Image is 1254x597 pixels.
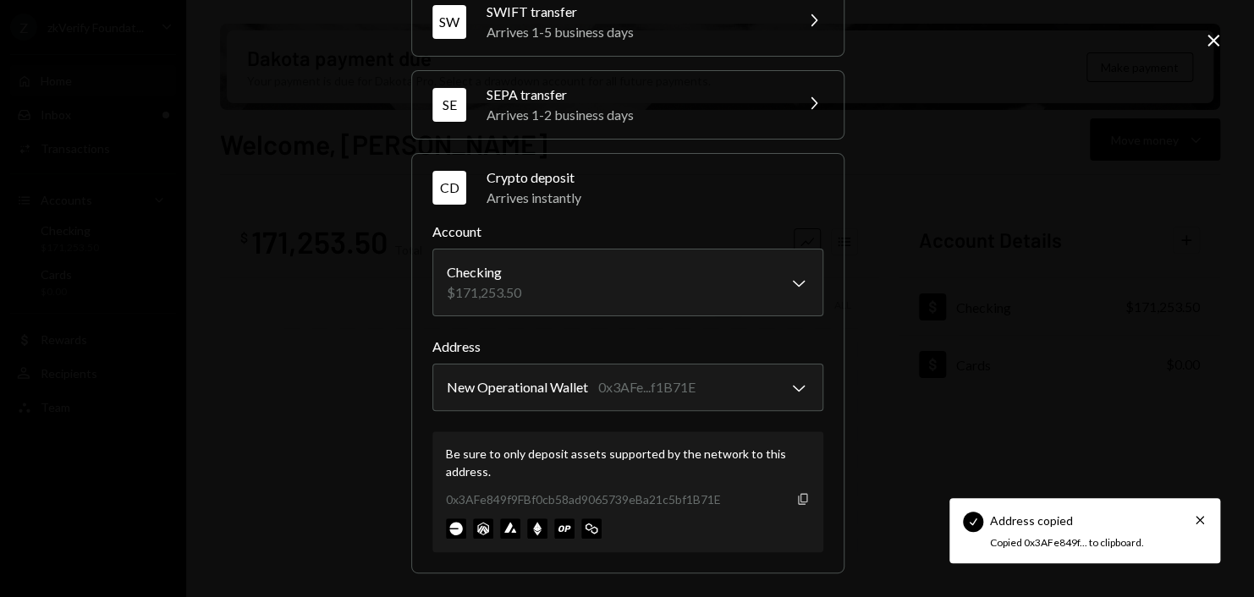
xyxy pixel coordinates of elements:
img: ethereum-mainnet [527,518,547,539]
button: SESEPA transferArrives 1-2 business days [412,71,844,139]
div: Be sure to only deposit assets supported by the network to this address. [446,445,810,480]
div: SEPA transfer [487,85,783,105]
div: 0x3AFe...f1B71E [598,377,696,397]
button: Address [432,364,823,411]
div: Crypto deposit [487,167,823,188]
div: CDCrypto depositArrives instantly [432,222,823,552]
div: SW [432,5,466,39]
img: polygon-mainnet [581,518,602,539]
img: base-mainnet [446,518,466,539]
button: Account [432,249,823,316]
div: Arrives 1-2 business days [487,105,783,125]
div: 0x3AFe849f9FBf0cb58ad9065739eBa21c5bf1B71E [446,490,721,508]
div: Arrives instantly [487,188,823,208]
img: optimism-mainnet [554,518,575,539]
img: arbitrum-mainnet [473,518,493,539]
div: CD [432,171,466,205]
button: CDCrypto depositArrives instantly [412,154,844,222]
label: Account [432,222,823,242]
div: Address copied [990,512,1073,529]
div: SE [432,88,466,122]
img: avalanche-mainnet [500,518,520,539]
div: Arrives 1-5 business days [487,22,783,42]
label: Address [432,337,823,357]
div: SWIFT transfer [487,2,783,22]
div: Copied 0x3AFe849f... to clipboard. [990,536,1169,550]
